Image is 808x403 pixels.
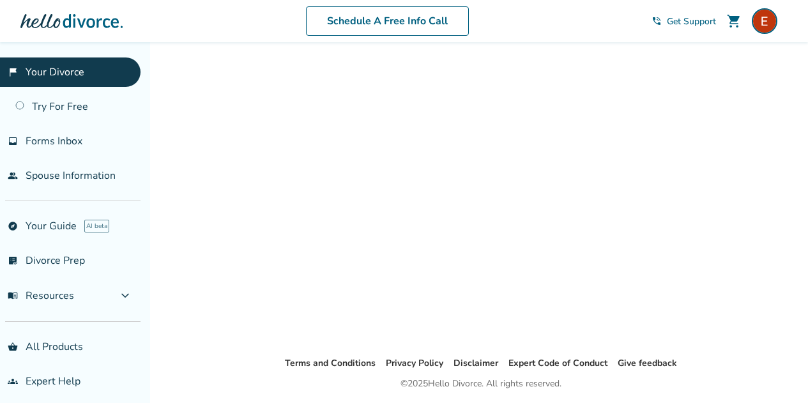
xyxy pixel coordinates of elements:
[118,288,133,303] span: expand_more
[667,15,716,27] span: Get Support
[306,6,469,36] a: Schedule A Free Info Call
[726,13,742,29] span: shopping_cart
[285,357,376,369] a: Terms and Conditions
[508,357,607,369] a: Expert Code of Conduct
[618,356,677,371] li: Give feedback
[752,8,777,34] img: Ewa Hugh
[8,291,18,301] span: menu_book
[400,376,561,392] div: © 2025 Hello Divorce. All rights reserved.
[8,171,18,181] span: people
[8,136,18,146] span: inbox
[8,255,18,266] span: list_alt_check
[84,220,109,232] span: AI beta
[8,289,74,303] span: Resources
[454,356,498,371] li: Disclaimer
[8,342,18,352] span: shopping_basket
[652,16,662,26] span: phone_in_talk
[8,376,18,386] span: groups
[8,67,18,77] span: flag_2
[652,15,716,27] a: phone_in_talkGet Support
[8,221,18,231] span: explore
[26,134,82,148] span: Forms Inbox
[386,357,443,369] a: Privacy Policy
